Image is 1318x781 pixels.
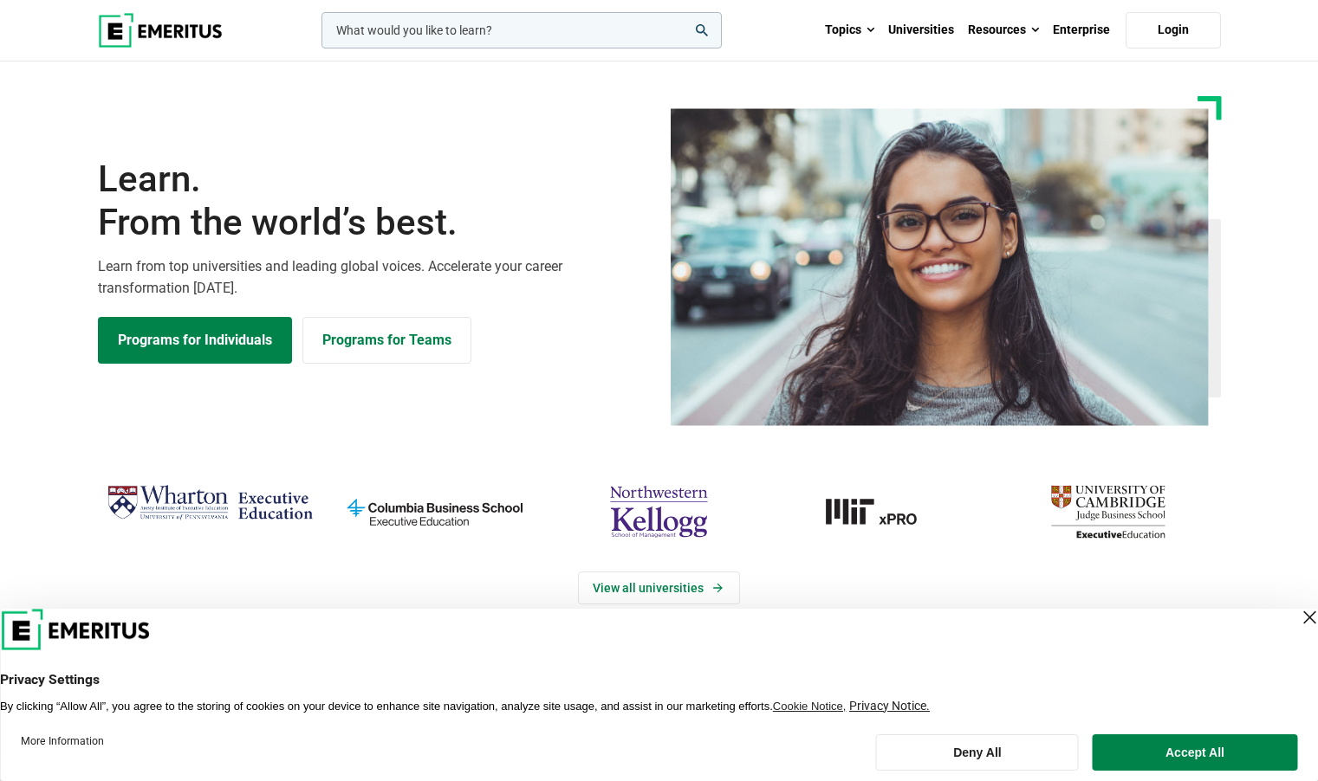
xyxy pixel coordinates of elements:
img: cambridge-judge-business-school [1004,478,1211,545]
a: Login [1126,12,1221,48]
p: Learn from top universities and leading global voices. Accelerate your career transformation [DATE]. [98,255,649,300]
a: MIT-xPRO [780,478,987,545]
img: northwestern-kellogg [555,478,763,545]
img: Wharton Executive Education [107,478,314,529]
img: columbia-business-school [331,478,538,545]
img: MIT xPRO [780,478,987,545]
a: Explore for Business [302,317,471,364]
span: From the world’s best. [98,201,649,244]
input: woocommerce-product-search-field-0 [321,12,722,48]
h1: Learn. [98,158,649,245]
img: Learn from the world's best [671,108,1209,426]
a: View Universities [578,571,740,604]
a: Explore Programs [98,317,292,364]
